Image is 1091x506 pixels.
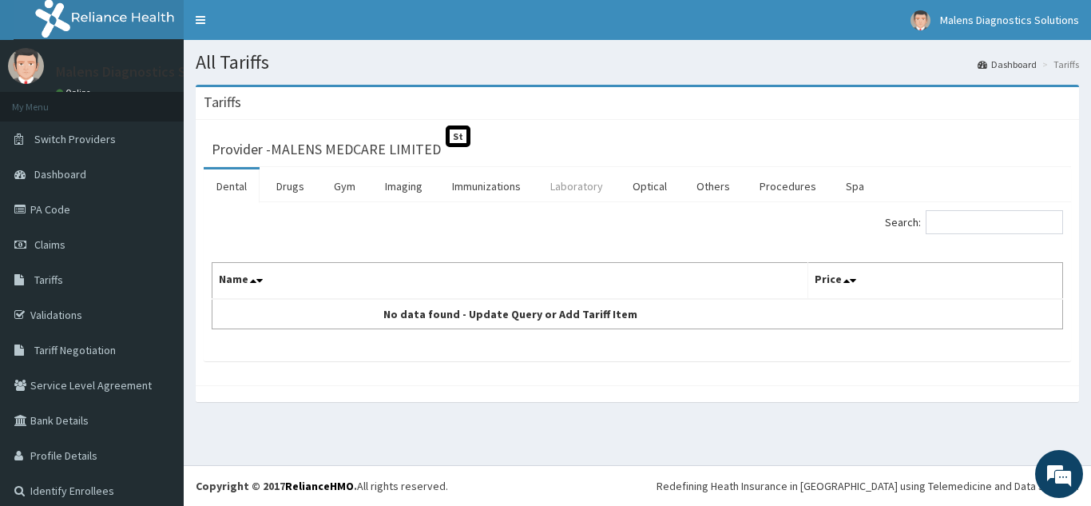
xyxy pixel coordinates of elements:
[262,8,300,46] div: Minimize live chat window
[446,126,470,147] span: St
[34,132,116,146] span: Switch Providers
[885,210,1063,234] label: Search:
[196,52,1079,73] h1: All Tariffs
[620,169,680,203] a: Optical
[83,90,268,110] div: Chat with us now
[910,10,930,30] img: User Image
[212,263,808,300] th: Name
[30,80,65,120] img: d_794563401_company_1708531726252_794563401
[321,169,368,203] a: Gym
[978,58,1037,71] a: Dashboard
[264,169,317,203] a: Drugs
[212,299,808,329] td: No data found - Update Query or Add Tariff Item
[807,263,1063,300] th: Price
[538,169,616,203] a: Laboratory
[184,465,1091,506] footer: All rights reserved.
[833,169,877,203] a: Spa
[926,210,1063,234] input: Search:
[940,13,1079,27] span: Malens Diagnostics Solutions
[212,142,441,157] h3: Provider - MALENS MEDCARE LIMITED
[56,65,237,79] p: Malens Diagnostics Solutions
[8,48,44,84] img: User Image
[8,337,304,392] textarea: Type your message and hit 'Enter'
[34,167,86,181] span: Dashboard
[34,237,65,252] span: Claims
[372,169,435,203] a: Imaging
[93,151,220,313] span: We're online!
[684,169,743,203] a: Others
[285,479,354,493] a: RelianceHMO
[439,169,534,203] a: Immunizations
[204,95,241,110] h3: Tariffs
[34,343,116,357] span: Tariff Negotiation
[56,87,94,98] a: Online
[196,479,357,493] strong: Copyright © 2017 .
[657,478,1079,494] div: Redefining Heath Insurance in [GEOGRAPHIC_DATA] using Telemedicine and Data Science!
[204,169,260,203] a: Dental
[34,273,63,287] span: Tariffs
[747,169,829,203] a: Procedures
[1038,58,1079,71] li: Tariffs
